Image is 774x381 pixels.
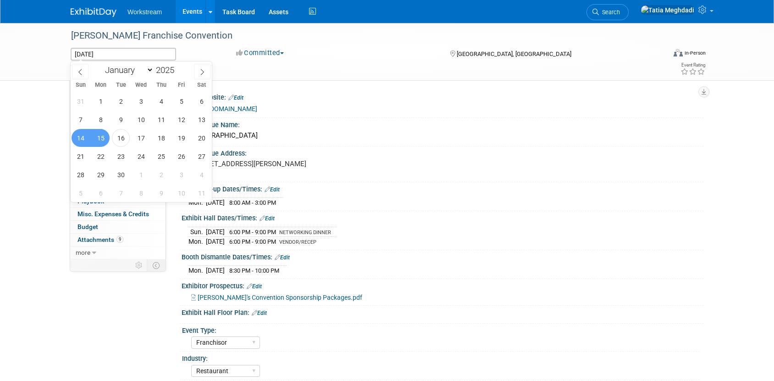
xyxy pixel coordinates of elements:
span: September 18, 2025 [152,129,170,147]
span: October 3, 2025 [172,166,190,184]
a: Event Information [70,80,166,93]
td: Personalize Event Tab Strip [131,259,147,271]
span: September 26, 2025 [172,147,190,165]
td: Sun. [188,227,206,237]
span: September 25, 2025 [152,147,170,165]
a: Budget [70,221,166,233]
span: October 1, 2025 [132,166,150,184]
td: [DATE] [206,198,225,207]
span: September 23, 2025 [112,147,130,165]
span: September 10, 2025 [132,111,150,129]
span: September 29, 2025 [92,166,110,184]
span: October 7, 2025 [112,184,130,202]
td: Mon. [188,237,206,247]
a: Edit [228,95,243,101]
a: Edit [275,254,290,261]
span: September 20, 2025 [193,129,210,147]
td: [DATE] [206,266,225,275]
td: Mon. [188,266,206,275]
select: Month [101,64,154,76]
pre: [STREET_ADDRESS][PERSON_NAME] [192,160,389,168]
span: September 14, 2025 [72,129,89,147]
span: September 17, 2025 [132,129,150,147]
div: Booth Dismantle Dates/Times: [182,250,703,262]
span: September 11, 2025 [152,111,170,129]
span: September 24, 2025 [132,147,150,165]
span: September 19, 2025 [172,129,190,147]
span: [PERSON_NAME]'s Convention Sponsorship Packages.pdf [198,294,362,301]
div: Event Type: [182,324,699,335]
div: Event Rating [680,63,705,67]
a: Tasks74% [70,183,166,195]
a: Edit [265,186,280,193]
div: Event Website: [182,90,703,102]
span: September 1, 2025 [92,92,110,110]
span: Misc. Expenses & Credits [77,210,149,218]
span: Wed [131,82,151,88]
div: [PERSON_NAME] Franchise Convention [68,28,652,44]
div: Exhibit Hall Floor Plan: [182,306,703,318]
span: Workstream [127,8,162,16]
span: October 6, 2025 [92,184,110,202]
div: In-Person [684,50,706,56]
span: NETWORKING DINNER [279,230,331,235]
span: 8:30 PM - 10:00 PM [229,267,279,274]
img: Format-Inperson.png [674,49,683,56]
span: September 7, 2025 [72,111,89,129]
div: Industry: [182,352,699,363]
span: September 2, 2025 [112,92,130,110]
div: [GEOGRAPHIC_DATA] [188,129,697,143]
span: September 27, 2025 [193,147,210,165]
span: September 5, 2025 [172,92,190,110]
div: Event Format [611,48,706,62]
span: September 16, 2025 [112,129,130,147]
span: September 6, 2025 [193,92,210,110]
span: more [76,249,90,256]
a: Edit [260,215,275,222]
span: September 12, 2025 [172,111,190,129]
span: Thu [151,82,171,88]
span: September 3, 2025 [132,92,150,110]
input: Event Start Date - End Date [71,48,176,61]
span: [GEOGRAPHIC_DATA], [GEOGRAPHIC_DATA] [457,50,571,57]
a: Edit [247,283,262,290]
a: [URL][DOMAIN_NAME] [193,105,257,112]
a: Giveaways4 [70,144,166,157]
span: October 8, 2025 [132,184,150,202]
a: Misc. Expenses & Credits [70,208,166,220]
td: Toggle Event Tabs [147,259,166,271]
a: Edit [252,310,267,316]
span: 6:00 PM - 9:00 PM [229,238,276,245]
a: Asset Reservations5 [70,131,166,144]
span: September 15, 2025 [92,129,110,147]
span: October 10, 2025 [172,184,190,202]
td: Mon. [188,198,206,207]
div: Event Venue Address: [182,146,703,158]
div: Exhibit Hall Dates/Times: [182,211,703,223]
a: Playbook [70,195,166,207]
a: [PERSON_NAME]'s Convention Sponsorship Packages.pdf [191,294,362,301]
span: October 4, 2025 [193,166,210,184]
span: 9 [116,236,123,243]
img: Tatia Meghdadi [641,5,695,15]
span: October 11, 2025 [193,184,210,202]
span: Budget [77,223,98,230]
a: Shipments2 [70,157,166,169]
span: September 28, 2025 [72,166,89,184]
div: Event Venue Name: [182,118,703,129]
span: September 30, 2025 [112,166,130,184]
span: Search [599,9,620,16]
span: 8:00 AM - 3:00 PM [229,199,276,206]
a: Search [586,4,629,20]
span: Mon [91,82,111,88]
img: ExhibitDay [71,8,116,17]
a: Staff3 [70,106,166,118]
span: October 5, 2025 [72,184,89,202]
span: September 13, 2025 [193,111,210,129]
div: Exhibitor Prospectus: [182,279,703,291]
span: Sat [192,82,212,88]
td: [DATE] [206,227,225,237]
a: Booth [70,93,166,106]
span: October 2, 2025 [152,166,170,184]
a: Sponsorships [70,170,166,182]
